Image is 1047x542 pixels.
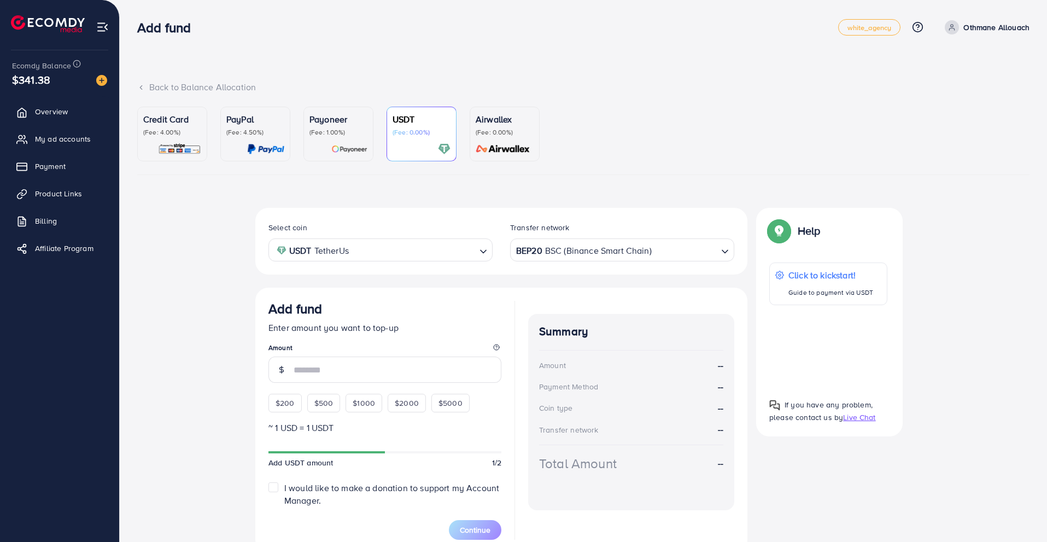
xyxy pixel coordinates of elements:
[510,222,570,233] label: Transfer network
[309,128,367,137] p: (Fee: 1.00%)
[516,243,542,259] strong: BEP20
[226,113,284,126] p: PayPal
[137,81,1030,94] div: Back to Balance Allocation
[35,133,91,144] span: My ad accounts
[276,398,295,409] span: $200
[539,424,599,435] div: Transfer network
[718,423,723,435] strong: --
[8,237,111,259] a: Affiliate Program
[472,143,534,155] img: card
[963,21,1030,34] p: Othmane Allouach
[769,221,789,241] img: Popup guide
[268,457,333,468] span: Add USDT amount
[96,75,107,86] img: image
[449,520,501,540] button: Continue
[718,381,723,393] strong: --
[8,183,111,205] a: Product Links
[940,20,1030,34] a: Othmane Allouach
[788,286,873,299] p: Guide to payment via USDT
[12,72,50,88] span: $341.38
[8,101,111,123] a: Overview
[35,215,57,226] span: Billing
[8,210,111,232] a: Billing
[539,360,566,371] div: Amount
[8,128,111,150] a: My ad accounts
[96,21,109,33] img: menu
[769,399,873,423] span: If you have any problem, please contact us by
[268,421,501,434] p: ~ 1 USD = 1 USDT
[438,143,451,155] img: card
[35,243,93,254] span: Affiliate Program
[545,243,652,259] span: BSC (Binance Smart Chain)
[35,161,66,172] span: Payment
[268,222,307,233] label: Select coin
[11,15,85,32] img: logo
[718,359,723,372] strong: --
[798,224,821,237] p: Help
[352,242,475,259] input: Search for option
[158,143,201,155] img: card
[539,325,723,339] h4: Summary
[769,400,780,411] img: Popup guide
[492,457,501,468] span: 1/2
[393,113,451,126] p: USDT
[247,143,284,155] img: card
[653,242,717,259] input: Search for option
[788,269,873,282] p: Click to kickstart!
[35,188,82,199] span: Product Links
[309,113,367,126] p: Payoneer
[476,128,534,137] p: (Fee: 0.00%)
[460,524,490,535] span: Continue
[12,60,71,71] span: Ecomdy Balance
[314,243,349,259] span: TetherUs
[314,398,334,409] span: $500
[718,402,723,415] strong: --
[843,412,875,423] span: Live Chat
[539,403,572,413] div: Coin type
[35,106,68,117] span: Overview
[838,19,901,36] a: white_agency
[353,398,375,409] span: $1000
[284,482,499,506] span: I would like to make a donation to support my Account Manager.
[438,398,463,409] span: $5000
[847,24,892,31] span: white_agency
[1001,493,1039,534] iframe: Chat
[143,128,201,137] p: (Fee: 4.00%)
[268,301,322,317] h3: Add fund
[143,113,201,126] p: Credit Card
[289,243,312,259] strong: USDT
[539,454,617,473] div: Total Amount
[395,398,419,409] span: $2000
[226,128,284,137] p: (Fee: 4.50%)
[277,246,286,255] img: coin
[8,155,111,177] a: Payment
[510,238,734,261] div: Search for option
[268,238,493,261] div: Search for option
[539,381,598,392] div: Payment Method
[393,128,451,137] p: (Fee: 0.00%)
[137,20,200,36] h3: Add fund
[268,343,501,357] legend: Amount
[268,321,501,334] p: Enter amount you want to top-up
[331,143,367,155] img: card
[718,457,723,470] strong: --
[476,113,534,126] p: Airwallex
